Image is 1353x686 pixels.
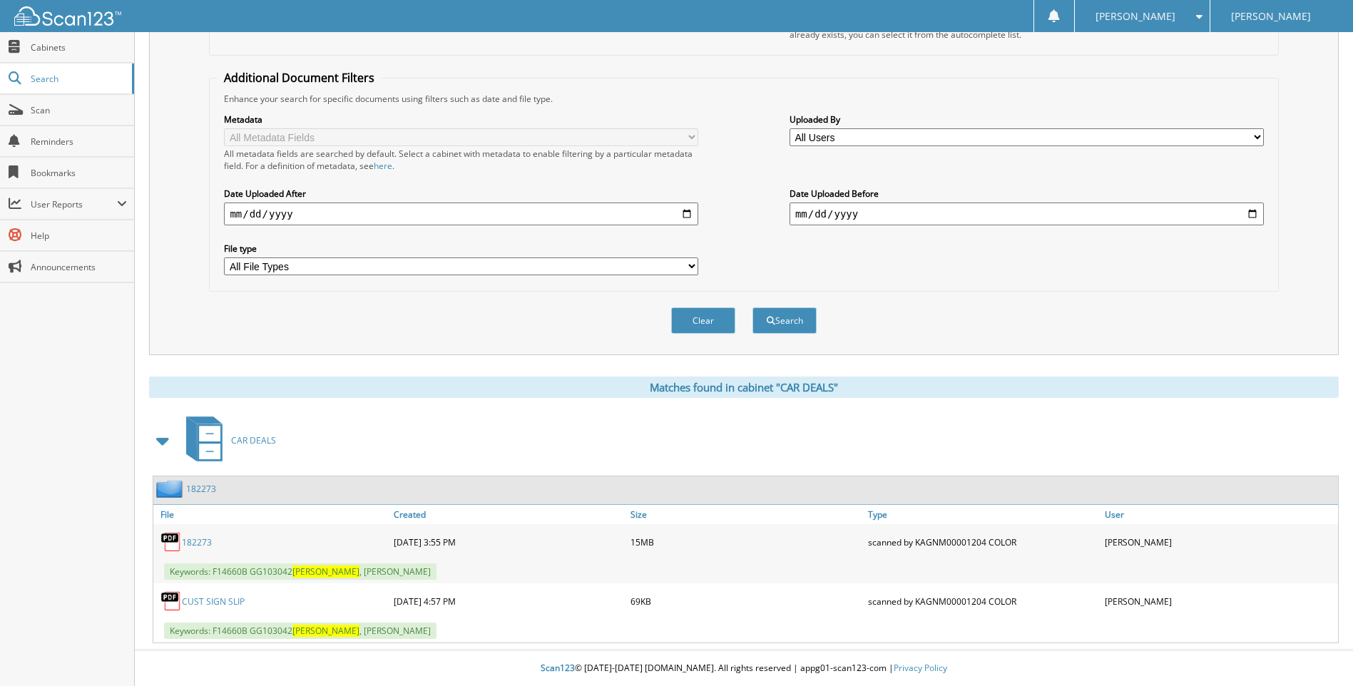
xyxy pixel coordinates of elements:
span: Bookmarks [31,167,127,179]
div: Enhance your search for specific documents using filters such as date and file type. [217,93,1270,105]
legend: Additional Document Filters [217,70,382,86]
span: Scan123 [541,662,575,674]
span: Announcements [31,261,127,273]
a: User [1101,505,1338,524]
a: CAR DEALS [178,412,276,469]
span: [PERSON_NAME] [1096,12,1175,21]
input: start [224,203,698,225]
a: 182273 [182,536,212,548]
span: [PERSON_NAME] [292,565,359,578]
div: © [DATE]-[DATE] [DOMAIN_NAME]. All rights reserved | appg01-scan123-com | [135,651,1353,686]
label: Date Uploaded Before [790,188,1264,200]
img: PDF.png [160,590,182,612]
span: Help [31,230,127,242]
a: Type [864,505,1101,524]
span: Cabinets [31,41,127,53]
span: Search [31,73,125,85]
a: CUST SIGN SLIP [182,595,245,608]
div: All metadata fields are searched by default. Select a cabinet with metadata to enable filtering b... [224,148,698,172]
div: 69KB [627,587,864,615]
img: PDF.png [160,531,182,553]
a: File [153,505,390,524]
div: [PERSON_NAME] [1101,528,1338,556]
span: User Reports [31,198,117,210]
a: Privacy Policy [894,662,947,674]
span: [PERSON_NAME] [292,625,359,637]
iframe: Chat Widget [1282,618,1353,686]
div: Matches found in cabinet "CAR DEALS" [149,377,1339,398]
label: Metadata [224,113,698,126]
div: [DATE] 3:55 PM [390,528,627,556]
div: [DATE] 4:57 PM [390,587,627,615]
img: scan123-logo-white.svg [14,6,121,26]
div: 15MB [627,528,864,556]
img: folder2.png [156,480,186,498]
span: Keywords: F14660B GG103042 , [PERSON_NAME] [164,623,436,639]
button: Clear [671,307,735,334]
a: Size [627,505,864,524]
button: Search [752,307,817,334]
label: Uploaded By [790,113,1264,126]
a: Created [390,505,627,524]
label: File type [224,242,698,255]
span: Keywords: F14660B GG103042 , [PERSON_NAME] [164,563,436,580]
span: Scan [31,104,127,116]
div: [PERSON_NAME] [1101,587,1338,615]
a: 182273 [186,483,216,495]
div: scanned by KAGNM00001204 COLOR [864,587,1101,615]
label: Date Uploaded After [224,188,698,200]
div: scanned by KAGNM00001204 COLOR [864,528,1101,556]
input: end [790,203,1264,225]
span: CAR DEALS [231,434,276,446]
span: [PERSON_NAME] [1231,12,1311,21]
span: Reminders [31,135,127,148]
a: here [374,160,392,172]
